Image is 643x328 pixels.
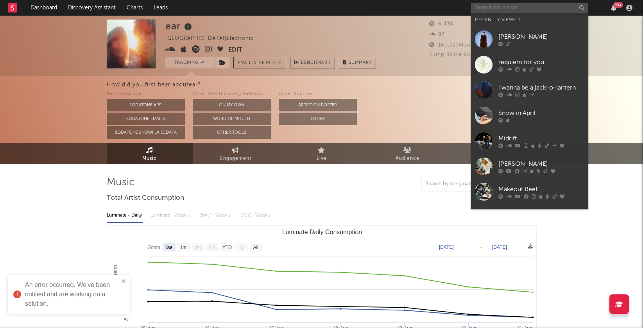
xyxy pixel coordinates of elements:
[148,245,160,250] text: Zoom
[301,58,331,68] span: Benchmark
[439,244,454,250] text: [DATE]
[165,57,214,68] button: Tracking
[471,179,588,204] a: Makeout Reef
[498,32,584,41] div: [PERSON_NAME]
[165,245,172,250] text: 1w
[471,3,588,13] input: Search for artists
[194,245,201,250] text: 3m
[112,264,118,314] text: Luminate Daily Streams
[279,143,365,164] a: Live
[498,108,584,118] div: Snow in April
[142,154,157,163] span: Music
[279,113,357,125] button: Other
[222,245,231,250] text: YTD
[471,27,588,52] a: [PERSON_NAME]
[429,52,475,57] span: Jump Score: 95.9
[272,61,282,65] em: Off
[492,244,507,250] text: [DATE]
[25,280,119,308] div: An error occurred. We've been notified and are working on a solution.
[107,90,185,99] div: With Sodatone
[107,194,184,203] span: Total Artist Consumption
[180,245,186,250] text: 1m
[429,32,445,37] span: 97
[479,244,484,250] text: →
[471,77,588,103] a: i wanna be a jack-o-lantern
[422,181,504,187] input: Search by song name or URL
[429,22,453,27] span: 6,438
[239,245,244,250] text: 1y
[349,61,372,65] span: Summary
[611,5,616,11] button: 99+
[165,20,194,32] div: ear
[451,143,537,164] a: Playlists/Charts
[193,99,271,111] button: On My Own
[471,204,588,230] a: [PERSON_NAME]
[279,90,357,99] div: Other Sources
[107,143,193,164] a: Music
[498,83,584,92] div: i wanna be a jack-o-lantern
[107,209,143,222] div: Luminate - Daily
[613,2,623,8] div: 99 +
[429,43,507,48] span: 160,727 Monthly Listeners
[220,154,251,163] span: Engagement
[107,99,185,111] button: Sodatone App
[475,15,584,25] div: Recently Viewed
[339,57,376,68] button: Summary
[282,229,362,235] text: Luminate Daily Consumption
[165,34,263,43] div: [GEOGRAPHIC_DATA] | Electronic
[365,143,451,164] a: Audience
[121,278,127,285] button: close
[193,126,271,139] button: Other Tools
[498,185,584,194] div: Makeout Reef
[498,57,584,67] div: requiem for you
[193,113,271,125] button: Word Of Mouth
[253,245,258,250] text: All
[107,126,185,139] button: Sodatone Snowflake Data
[498,134,584,143] div: Midrift
[471,103,588,128] a: Snow in April
[193,143,279,164] a: Engagement
[279,99,357,111] button: Artist on Roster
[107,113,185,125] button: Sodatone Emails
[233,57,286,68] button: Email AlertsOff
[317,154,327,163] span: Live
[471,128,588,154] a: Midrift
[228,45,242,55] button: Edit
[193,90,271,99] div: Other A&R Discovery Methods
[471,154,588,179] a: [PERSON_NAME]
[209,245,215,250] text: 6m
[396,154,419,163] span: Audience
[471,52,588,77] a: requiem for you
[290,57,335,68] a: Benchmark
[498,159,584,168] div: [PERSON_NAME]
